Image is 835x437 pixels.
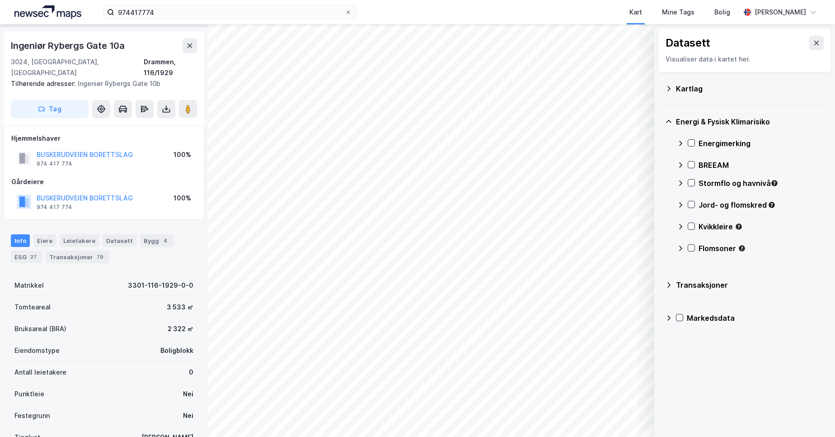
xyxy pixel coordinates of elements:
div: Matrikkel [14,280,44,291]
div: 3024, [GEOGRAPHIC_DATA], [GEOGRAPHIC_DATA] [11,57,144,78]
input: Søk på adresse, matrikkel, gårdeiere, leietakere eller personer [114,5,345,19]
div: Nei [183,389,193,399]
div: Markedsdata [687,313,824,323]
div: Eiere [33,234,56,247]
div: Datasett [103,234,136,247]
div: 4 [161,236,170,245]
button: Tag [11,100,89,118]
div: Tomteareal [14,302,51,313]
div: Hjemmelshaver [11,133,197,144]
div: Transaksjoner [676,280,824,290]
div: 100% [174,149,191,160]
div: 3301-116-1929-0-0 [128,280,193,291]
div: Punktleie [14,389,44,399]
div: Bygg [140,234,174,247]
div: Kartlag [676,83,824,94]
div: Kvikkleire [699,221,824,232]
div: Bolig [714,7,730,18]
div: BREEAM [699,160,824,171]
div: Flomsoner [699,243,824,254]
div: 974 417 774 [37,160,72,167]
div: Tooltip anchor [768,201,776,209]
div: Mine Tags [662,7,694,18]
div: 974 417 774 [37,204,72,211]
div: Info [11,234,30,247]
div: Bruksareal (BRA) [14,323,66,334]
div: Kart [629,7,642,18]
span: Tilhørende adresser: [11,80,78,87]
div: [PERSON_NAME] [755,7,806,18]
div: Stormflo og havnivå [699,178,824,189]
div: Festegrunn [14,410,50,421]
div: Energi & Fysisk Klimarisiko [676,116,824,127]
div: Ingeniør Rybergs Gate 10a [11,38,127,53]
div: Gårdeiere [11,176,197,187]
div: 79 [95,252,105,261]
div: Antall leietakere [14,367,66,378]
div: Tooltip anchor [770,179,779,187]
div: Ingeniør Rybergs Gate 10b [11,78,190,89]
div: 2 322 ㎡ [168,323,193,334]
div: Tooltip anchor [735,223,743,231]
div: 3 533 ㎡ [167,302,193,313]
div: Leietakere [60,234,99,247]
div: Drammen, 116/1929 [144,57,197,78]
div: Energimerking [699,138,824,149]
img: logo.a4113a55bc3d86da70a041830d287a7e.svg [14,5,81,19]
div: Transaksjoner [46,251,109,263]
div: Boligblokk [160,345,193,356]
div: Tooltip anchor [738,244,746,252]
div: Datasett [666,36,710,50]
div: Kontrollprogram for chat [790,394,835,437]
div: 0 [189,367,193,378]
iframe: Chat Widget [790,394,835,437]
div: ESG [11,251,42,263]
div: Jord- og flomskred [699,199,824,210]
div: 27 [28,252,38,261]
div: 100% [174,193,191,204]
div: Visualiser data i kartet her. [666,54,824,65]
div: Nei [183,410,193,421]
div: Eiendomstype [14,345,60,356]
